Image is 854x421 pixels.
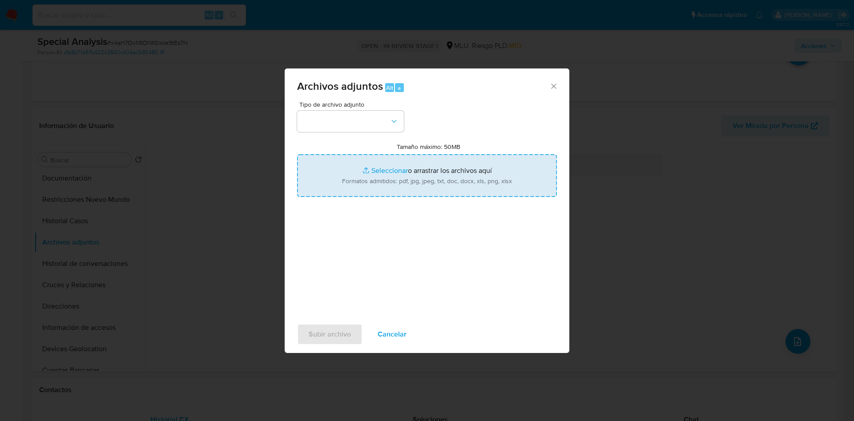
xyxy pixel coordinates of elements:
[549,82,557,90] button: Cerrar
[386,84,393,92] span: Alt
[366,324,418,345] button: Cancelar
[297,78,383,94] span: Archivos adjuntos
[378,325,407,344] span: Cancelar
[397,143,460,151] label: Tamaño máximo: 50MB
[398,84,401,92] span: a
[299,101,406,108] span: Tipo de archivo adjunto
